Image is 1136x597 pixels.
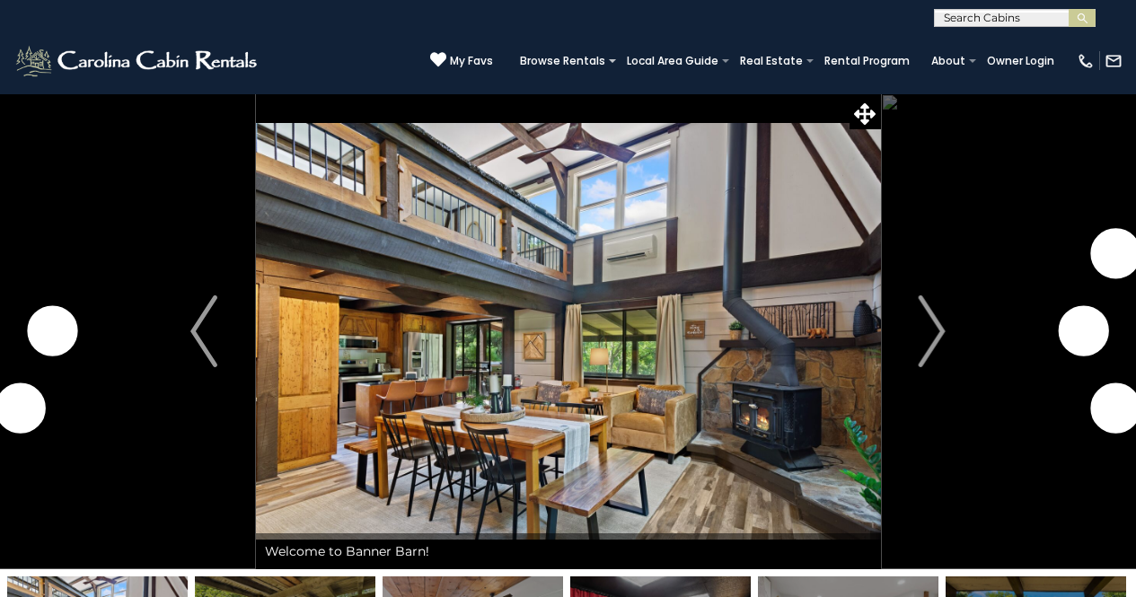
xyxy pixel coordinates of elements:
[511,48,614,74] a: Browse Rentals
[919,295,946,367] img: arrow
[1077,52,1095,70] img: phone-regular-white.png
[13,43,262,79] img: White-1-2.png
[731,48,812,74] a: Real Estate
[153,93,256,569] button: Previous
[815,48,919,74] a: Rental Program
[450,53,493,69] span: My Favs
[618,48,727,74] a: Local Area Guide
[430,51,493,70] a: My Favs
[922,48,974,74] a: About
[978,48,1063,74] a: Owner Login
[190,295,217,367] img: arrow
[1105,52,1123,70] img: mail-regular-white.png
[880,93,983,569] button: Next
[256,533,881,569] div: Welcome to Banner Barn!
